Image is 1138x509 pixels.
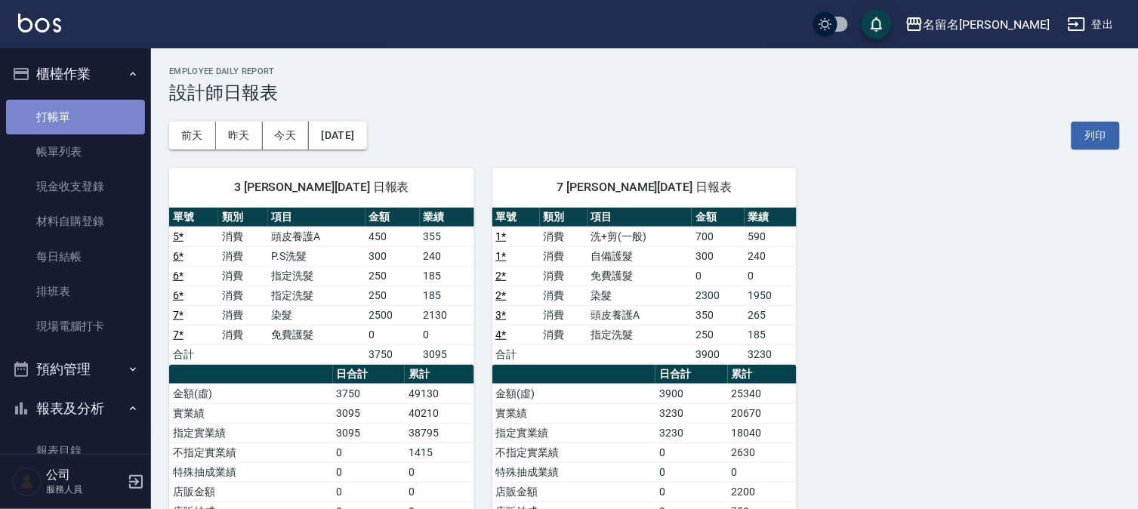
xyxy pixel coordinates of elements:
a: 現場電腦打卡 [6,309,145,344]
td: 消費 [218,325,267,344]
td: 消費 [540,305,588,325]
td: 185 [420,266,474,285]
td: 實業績 [492,403,656,423]
td: 指定實業績 [492,423,656,443]
td: 消費 [218,305,267,325]
th: 項目 [588,208,692,227]
td: 免費護髮 [588,266,692,285]
td: 1950 [745,285,797,305]
td: 265 [745,305,797,325]
td: 25340 [728,384,797,403]
td: 特殊抽成業績 [169,462,333,482]
th: 日合計 [655,365,728,384]
td: 250 [692,325,744,344]
td: 實業績 [169,403,333,423]
th: 金額 [692,208,744,227]
td: 350 [692,305,744,325]
a: 材料自購登錄 [6,204,145,239]
td: 消費 [540,325,588,344]
th: 日合計 [333,365,406,384]
th: 類別 [540,208,588,227]
td: 合計 [492,344,540,364]
div: 名留名[PERSON_NAME] [924,15,1050,34]
td: 3230 [655,403,728,423]
button: 櫃檯作業 [6,54,145,94]
button: 列印 [1072,122,1120,150]
a: 現金收支登錄 [6,169,145,204]
td: 消費 [218,266,267,285]
button: save [862,9,892,39]
td: 20670 [728,403,797,423]
td: 消費 [218,227,267,246]
button: 前天 [169,122,216,150]
td: 0 [655,443,728,462]
td: 指定洗髮 [588,325,692,344]
td: 0 [728,462,797,482]
td: 3095 [420,344,474,364]
td: 0 [333,482,406,501]
p: 服務人員 [46,483,123,496]
h3: 設計師日報表 [169,82,1120,103]
td: 49130 [405,384,474,403]
td: 250 [365,266,420,285]
td: 450 [365,227,420,246]
td: 金額(虛) [492,384,656,403]
td: 0 [405,482,474,501]
td: 2200 [728,482,797,501]
td: 2630 [728,443,797,462]
td: 300 [365,246,420,266]
td: 3750 [365,344,420,364]
button: 名留名[PERSON_NAME] [899,9,1056,40]
td: 3095 [333,403,406,423]
td: P.S洗髮 [268,246,365,266]
td: 0 [655,462,728,482]
button: 登出 [1062,11,1120,39]
td: 消費 [540,227,588,246]
td: 3095 [333,423,406,443]
th: 累計 [728,365,797,384]
td: 3900 [655,384,728,403]
table: a dense table [492,208,797,365]
td: 頭皮養護A [588,305,692,325]
td: 特殊抽成業績 [492,462,656,482]
th: 累計 [405,365,474,384]
td: 185 [420,285,474,305]
td: 0 [333,462,406,482]
td: 頭皮養護A [268,227,365,246]
img: Person [12,467,42,497]
td: 0 [420,325,474,344]
td: 3900 [692,344,744,364]
td: 0 [333,443,406,462]
td: 0 [365,325,420,344]
th: 單號 [169,208,218,227]
td: 38795 [405,423,474,443]
td: 消費 [218,246,267,266]
td: 2300 [692,285,744,305]
button: 昨天 [216,122,263,150]
td: 消費 [540,246,588,266]
th: 類別 [218,208,267,227]
td: 355 [420,227,474,246]
td: 3230 [745,344,797,364]
td: 店販金額 [169,482,333,501]
span: 7 [PERSON_NAME][DATE] 日報表 [510,180,779,195]
h5: 公司 [46,467,123,483]
td: 1415 [405,443,474,462]
td: 染髮 [268,305,365,325]
td: 指定洗髮 [268,285,365,305]
button: 今天 [263,122,310,150]
th: 業績 [745,208,797,227]
a: 報表目錄 [6,433,145,468]
td: 不指定實業績 [169,443,333,462]
td: 40210 [405,403,474,423]
th: 項目 [268,208,365,227]
button: [DATE] [309,122,366,150]
span: 3 [PERSON_NAME][DATE] 日報表 [187,180,456,195]
td: 消費 [540,266,588,285]
td: 18040 [728,423,797,443]
table: a dense table [169,208,474,365]
td: 合計 [169,344,218,364]
td: 自備護髮 [588,246,692,266]
td: 指定洗髮 [268,266,365,285]
td: 3750 [333,384,406,403]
